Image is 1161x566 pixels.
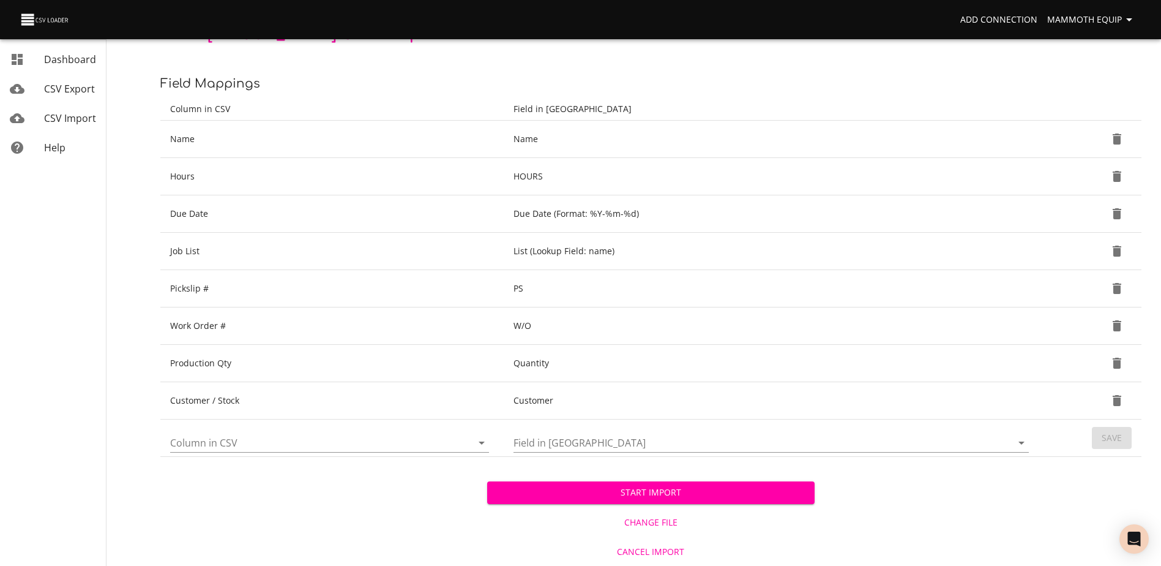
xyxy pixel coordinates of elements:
td: Customer / Stock [160,382,504,420]
td: Job List [160,233,504,270]
td: Customer [504,382,1043,420]
div: Open Intercom Messenger [1119,524,1149,554]
button: Delete [1102,199,1132,228]
button: Delete [1102,311,1132,341]
button: Open [1013,434,1030,451]
button: Delete [1102,386,1132,415]
span: Add Connection [960,12,1037,28]
td: Hours [160,158,504,195]
span: Change File [492,515,809,530]
td: W/O [504,308,1043,345]
span: Dashboard [44,53,96,66]
button: Change File [487,511,814,534]
img: CSV Loader [20,11,71,28]
td: Name [504,121,1043,158]
button: Mammoth Equip [1042,9,1141,31]
a: Add Connection [955,9,1042,31]
td: Quantity [504,345,1043,382]
button: Start Import [487,481,814,504]
button: Open [473,434,490,451]
th: Column in CSV [160,98,504,121]
button: Delete [1102,124,1132,154]
td: PS [504,270,1043,308]
td: Due Date (Format: %Y-%m-%d) [504,195,1043,233]
span: Help [44,141,65,154]
span: Field Mappings [160,77,260,91]
span: CSV Import [44,111,96,125]
button: Delete [1102,274,1132,303]
button: Delete [1102,162,1132,191]
span: Mammoth Equip [1047,12,1137,28]
th: Field in [GEOGRAPHIC_DATA] [504,98,1043,121]
span: Start Import [497,485,804,500]
td: List (Lookup Field: name) [504,233,1043,270]
td: Due Date [160,195,504,233]
td: Work Order # [160,308,504,345]
span: CSV Export [44,82,95,96]
span: Cancel Import [492,545,809,560]
td: Production Qty [160,345,504,382]
button: Cancel Import [487,541,814,564]
td: Pickslip # [160,270,504,308]
button: Delete [1102,349,1132,378]
td: Name [160,121,504,158]
button: Delete [1102,236,1132,266]
td: HOURS [504,158,1043,195]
